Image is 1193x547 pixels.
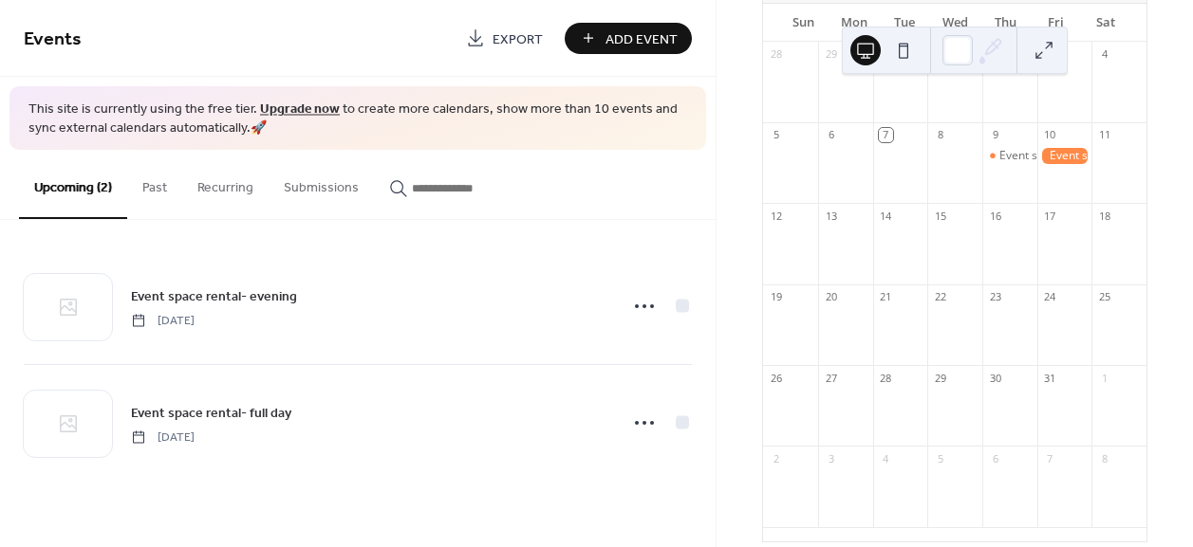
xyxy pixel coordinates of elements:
[1097,209,1111,223] div: 18
[879,290,893,304] div: 21
[988,128,1002,142] div: 9
[769,290,783,304] div: 19
[1097,371,1111,385] div: 1
[879,371,893,385] div: 28
[24,21,82,58] span: Events
[930,4,980,42] div: Wed
[933,290,947,304] div: 22
[933,209,947,223] div: 15
[829,4,879,42] div: Mon
[988,451,1002,465] div: 6
[824,451,838,465] div: 3
[879,128,893,142] div: 7
[879,209,893,223] div: 14
[1097,47,1111,62] div: 4
[769,128,783,142] div: 5
[1043,371,1057,385] div: 31
[824,209,838,223] div: 13
[182,150,269,217] button: Recurring
[1037,148,1092,164] div: Event space rental- full day
[1043,451,1057,465] div: 7
[824,290,838,304] div: 20
[19,150,127,219] button: Upcoming (2)
[988,371,1002,385] div: 30
[1081,4,1131,42] div: Sat
[1031,4,1081,42] div: Fri
[28,100,687,137] span: This site is currently using the free tier. to create more calendars, show more than 10 events an...
[260,97,340,122] a: Upgrade now
[131,312,195,329] span: [DATE]
[879,4,929,42] div: Tue
[1043,290,1057,304] div: 24
[493,29,543,49] span: Export
[980,4,1031,42] div: Thu
[1097,451,1111,465] div: 8
[933,128,947,142] div: 8
[769,371,783,385] div: 26
[131,285,297,307] a: Event space rental- evening
[879,451,893,465] div: 4
[824,128,838,142] div: 6
[824,47,838,62] div: 29
[933,371,947,385] div: 29
[988,290,1002,304] div: 23
[1043,128,1057,142] div: 10
[131,428,195,446] span: [DATE]
[1043,209,1057,223] div: 17
[769,209,783,223] div: 12
[988,209,1002,223] div: 16
[999,148,1146,164] div: Event space rental- evening
[127,150,182,217] button: Past
[269,150,374,217] button: Submissions
[1097,290,1111,304] div: 25
[982,148,1037,164] div: Event space rental- evening
[131,403,291,423] span: Event space rental- full day
[452,23,557,54] a: Export
[131,286,297,306] span: Event space rental- evening
[606,29,678,49] span: Add Event
[769,451,783,465] div: 2
[933,451,947,465] div: 5
[824,371,838,385] div: 27
[565,23,692,54] button: Add Event
[1097,128,1111,142] div: 11
[769,47,783,62] div: 28
[131,402,291,424] a: Event space rental- full day
[778,4,829,42] div: Sun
